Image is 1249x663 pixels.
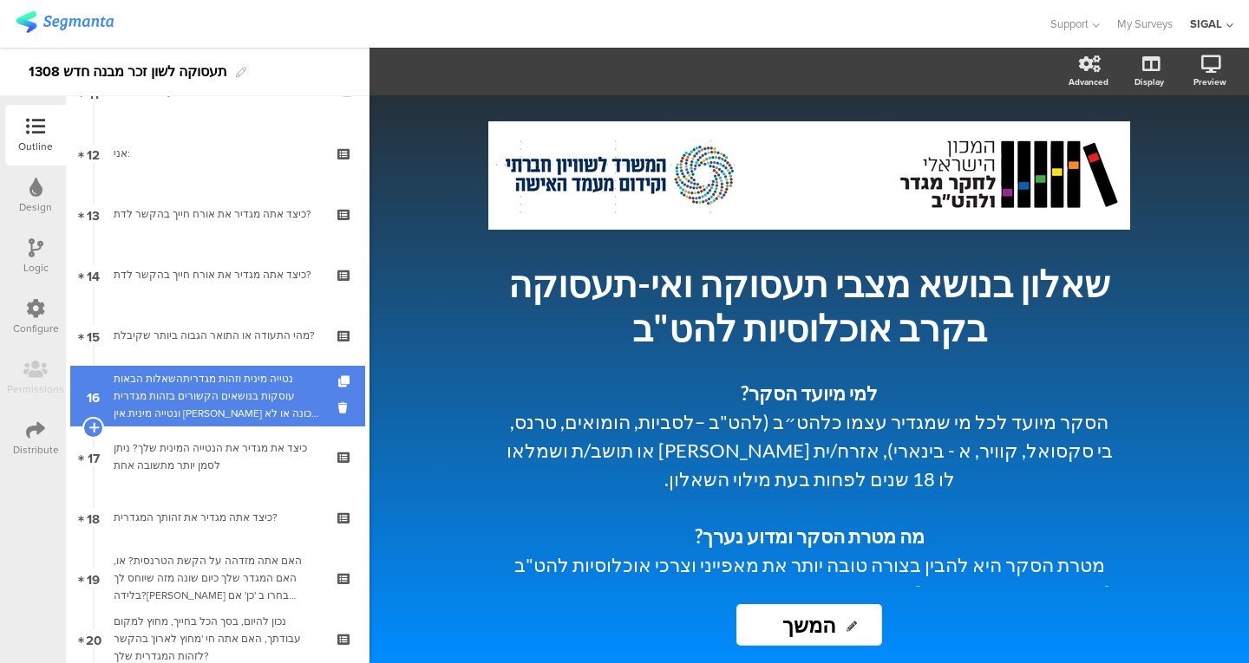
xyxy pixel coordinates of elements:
span: 15 [87,326,100,345]
a: 16 נטייה מינית וזהות מגדריתהשאלות הבאות עוסקות בנושאים הקשורים בזהות מגדרית ונטייה מינית.אין [PER... [70,366,365,426]
div: Configure [13,321,59,336]
span: 17 [88,447,100,466]
div: SIGAL [1190,16,1222,32]
div: Advanced [1069,75,1108,88]
span: 16 [87,387,100,406]
i: Duplicate [338,376,353,387]
div: האם אתה מזדהה על הקשת הטרנסית? או, האם המגדר שלך כיום שונה מזה שיוחס לך בלידה?אנא בחרו ב 'כן' אם ... [114,552,321,604]
span: 18 [87,508,100,527]
strong: מה מטרת הסקר ומדוע נערך? [695,524,925,548]
div: Outline [18,139,53,154]
div: Preview [1193,75,1226,88]
div: Logic [23,260,49,276]
div: כיצד אתה מגדיר את אורח חייך בהקשר לדת? [114,205,321,223]
div: נטייה מינית וזהות מגדריתהשאלות הבאות עוסקות בנושאים הקשורים בזהות מגדרית ונטייה מינית.אין תשובה נ... [114,370,321,422]
div: מהי התעודה או התואר הגבוה ביותר שקיבלת? [114,327,321,344]
a: 17 כיצד את מגדיר את הנטייה המינית שלך? ניתן לסמן יותר מתשובה אחת [70,426,365,487]
a: 18 כיצד אתה מגדיר את זהותך המגדרית? [70,487,365,548]
div: Distribute [13,442,59,458]
div: כיצד אתה מגדיר את אורח חייך בהקשר לדת? [114,266,321,283]
div: כיצד את מגדיר את הנטייה המינית שלך? ניתן לסמן יותר מתשובה אחת [114,439,321,474]
img: segmanta logo [16,11,114,33]
p: שאלון בנושא מצבי תעסוקה ואי-תעסוקה בקרב אוכלוסיות להט"ב [488,262,1130,350]
div: Display [1135,75,1164,88]
a: 15 מהי התעודה או התואר הגבוה ביותר שקיבלת? [70,305,365,366]
i: Delete [338,400,353,416]
div: Design [19,199,52,215]
span: 11 [88,83,99,102]
p: הסקר מיועד לכל מי שמגדיר עצמו כלהט״ב (להט"ב –לסביות, הומואים, טרנס, בי סקסואל, קוויר, א - בינארי)... [506,407,1113,493]
span: 13 [87,205,100,224]
span: 19 [87,569,100,588]
strong: למי מיועד הסקר? [741,381,878,405]
a: 12 אני: [70,123,365,184]
a: 14 כיצד אתה מגדיר את אורח חייך בהקשר לדת? [70,244,365,305]
div: תעסוקה לשון זכר מבנה חדש 1308 [29,58,227,86]
a: 19 האם אתה מזדהה על הקשת הטרנסית? או, האם המגדר שלך כיום שונה מזה שיוחס לך בלידה?[PERSON_NAME] בח... [70,548,365,608]
div: כיצד אתה מגדיר את זהותך המגדרית? [114,509,321,526]
input: Start [736,604,882,646]
div: אני: [114,145,321,162]
span: 20 [86,629,101,648]
span: Support [1050,16,1089,32]
a: 13 כיצד אתה מגדיר את אורח חייך בהקשר לדת? [70,184,365,244]
span: 14 [87,265,100,284]
span: 12 [87,144,100,163]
